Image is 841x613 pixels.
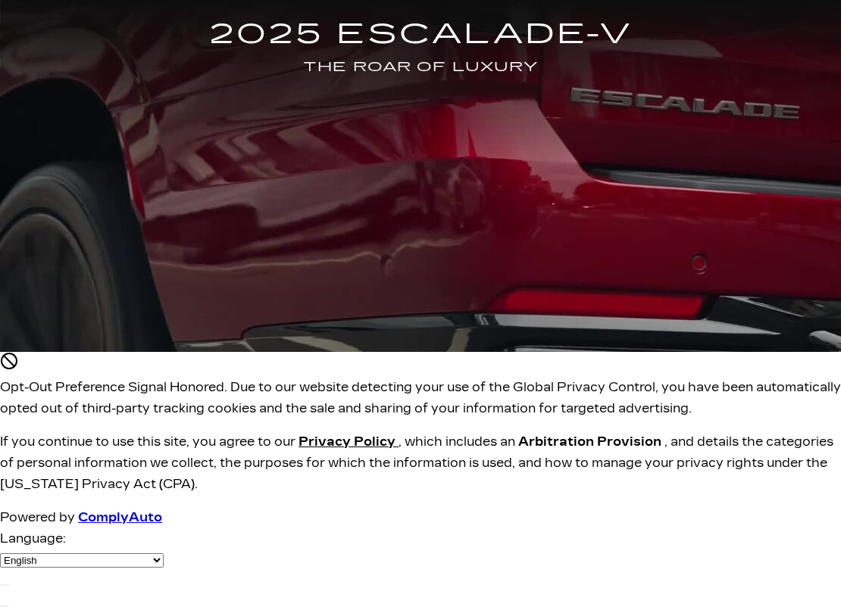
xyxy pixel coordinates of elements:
[78,510,162,524] a: ComplyAuto
[209,57,632,78] h5: THE ROAR OF LUXURY
[299,434,395,449] u: Privacy Policy
[518,434,661,449] strong: Arbitration Provision
[299,434,399,449] a: Privacy Policy
[209,12,632,57] h1: 2025 ESCALADE-V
